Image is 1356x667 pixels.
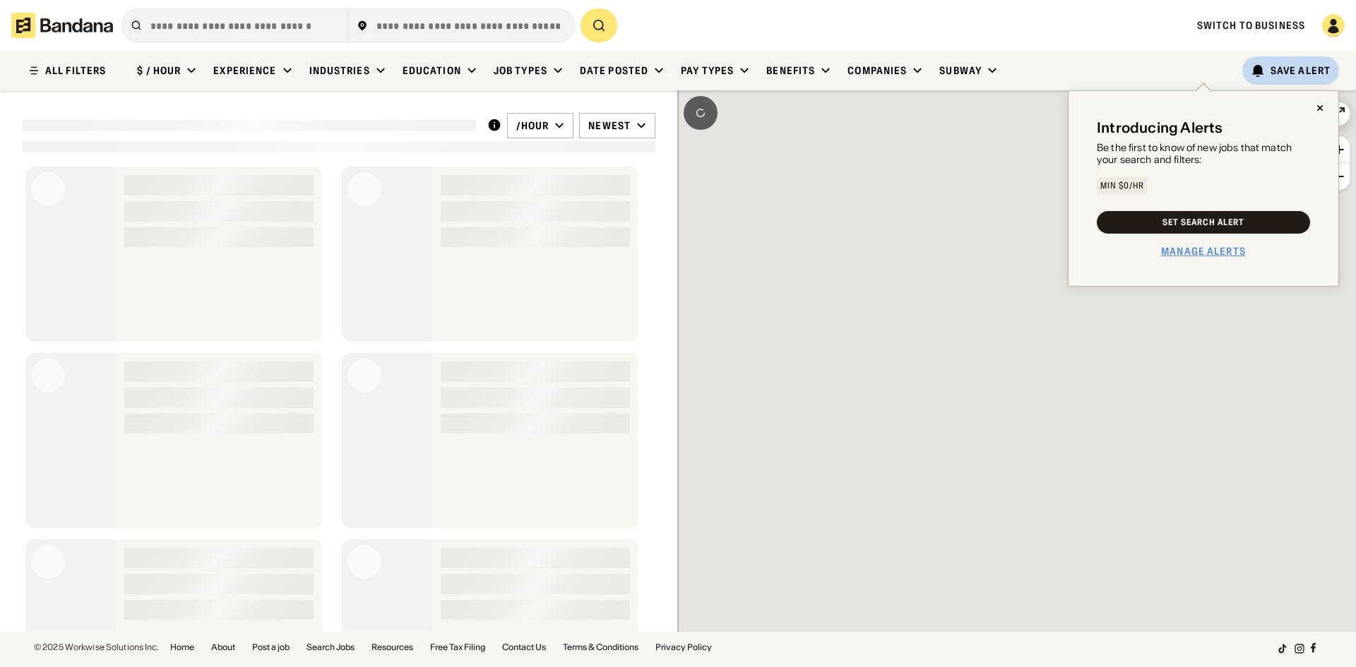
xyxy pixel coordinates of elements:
div: Subway [939,64,982,77]
a: Terms & Conditions [563,643,638,651]
div: Companies [847,64,907,77]
a: Resources [371,643,413,651]
div: grid [23,161,655,632]
a: Privacy Policy [655,643,712,651]
div: Set Search Alert [1162,218,1244,227]
a: Free Tax Filing [430,643,485,651]
div: Pay Types [681,64,734,77]
div: Education [403,64,461,77]
div: Save Alert [1271,64,1331,77]
a: Contact Us [502,643,546,651]
a: Manage Alerts [1161,245,1246,258]
a: Post a job [252,643,290,651]
div: $ / hour [137,64,181,77]
img: Bandana logotype [11,13,113,38]
a: Switch to Business [1197,19,1305,32]
a: About [211,643,235,651]
div: Newest [588,119,631,132]
div: /hour [516,119,549,132]
a: Search Jobs [307,643,355,651]
div: Experience [213,64,276,77]
div: © 2025 Workwise Solutions Inc. [34,643,159,651]
div: Min $0/hr [1100,181,1144,190]
div: Be the first to know of new jobs that match your search and filters: [1097,142,1310,166]
div: Industries [309,64,370,77]
div: ALL FILTERS [45,66,106,76]
a: Home [170,643,194,651]
div: Benefits [766,64,815,77]
div: Introducing Alerts [1097,119,1223,136]
div: Date Posted [580,64,648,77]
div: Job Types [494,64,547,77]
